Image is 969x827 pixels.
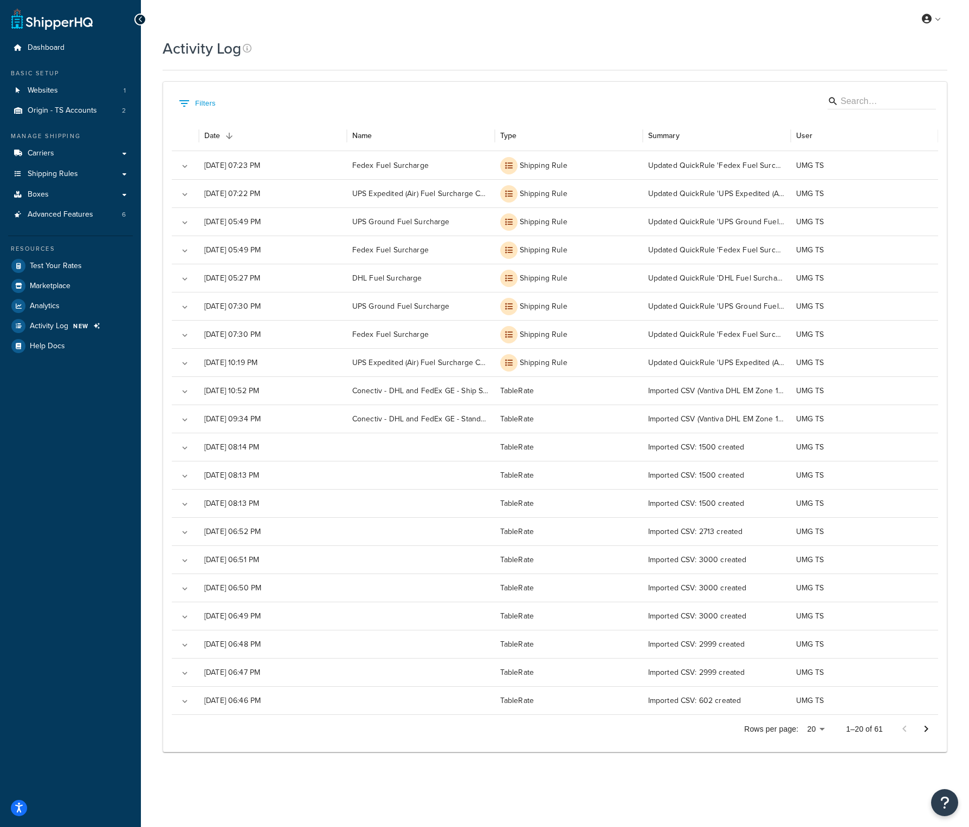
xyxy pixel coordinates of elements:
[8,256,133,276] li: Test Your Rates
[495,517,643,545] div: TableRate
[8,144,133,164] a: Carriers
[163,38,241,59] h1: Activity Log
[177,299,192,315] button: Expand
[643,207,791,236] div: Updated QuickRule 'UPS Ground Fuel Surcharge': By a Percentage
[199,207,347,236] div: [DATE] 05:49 PM
[744,724,798,734] p: Rows per page:
[8,205,133,225] a: Advanced Features 6
[643,461,791,489] div: Imported CSV: 1500 created
[8,185,133,205] a: Boxes
[791,320,939,348] div: UMG TS
[791,545,939,574] div: UMG TS
[520,160,567,171] p: Shipping Rule
[791,376,939,405] div: UMG TS
[199,574,347,602] div: [DATE] 06:50 PM
[199,686,347,714] div: [DATE] 06:46 PM
[177,187,192,202] button: Expand
[791,207,939,236] div: UMG TS
[347,236,495,264] div: Fedex Fuel Surcharge
[177,666,192,681] button: Expand
[177,159,192,174] button: Expand
[177,497,192,512] button: Expand
[791,630,939,658] div: UMG TS
[643,517,791,545] div: Imported CSV: 2713 created
[791,179,939,207] div: UMG TS
[8,276,133,296] a: Marketplace
[177,553,192,568] button: Expand
[520,217,567,227] p: Shipping Rule
[177,525,192,540] button: Expand
[495,686,643,714] div: TableRate
[8,244,133,253] div: Resources
[347,151,495,179] div: Fedex Fuel Surcharge
[643,602,791,630] div: Imported CSV: 3000 created
[199,517,347,545] div: [DATE] 06:52 PM
[11,8,93,30] a: ShipperHQ Home
[177,328,192,343] button: Expand
[177,468,192,484] button: Expand
[347,320,495,348] div: Fedex Fuel Surcharge
[177,271,192,286] button: Expand
[791,658,939,686] div: UMG TS
[28,106,97,115] span: Origin - TS Accounts
[495,602,643,630] div: TableRate
[28,190,49,199] span: Boxes
[8,81,133,101] li: Websites
[791,348,939,376] div: UMG TS
[643,658,791,686] div: Imported CSV: 2999 created
[28,210,93,219] span: Advanced Features
[643,545,791,574] div: Imported CSV: 3000 created
[643,320,791,348] div: Updated QuickRule 'Fedex Fuel Surcharge': By a Percentage
[8,101,133,121] a: Origin - TS Accounts 2
[122,106,126,115] span: 2
[520,301,567,312] p: Shipping Rule
[177,384,192,399] button: Expand
[199,348,347,376] div: [DATE] 10:19 PM
[347,207,495,236] div: UPS Ground Fuel Surcharge
[177,215,192,230] button: Expand
[177,581,192,596] button: Expand
[204,130,221,141] div: Date
[643,405,791,433] div: Imported CSV (Vantiva DHL EM Zone 1 SHQ Table - 20250616.csv): 16 created in Conectiv - DHL and F...
[8,81,133,101] a: Websites 1
[28,149,54,158] span: Carriers
[199,236,347,264] div: [DATE] 05:49 PM
[643,489,791,517] div: Imported CSV: 1500 created
[177,694,192,709] button: Expand
[177,412,192,427] button: Expand
[643,630,791,658] div: Imported CSV: 2999 created
[791,602,939,630] div: UMG TS
[495,461,643,489] div: TableRate
[8,132,133,141] div: Manage Shipping
[643,686,791,714] div: Imported CSV: 602 created
[199,376,347,405] div: [DATE] 10:52 PM
[495,545,643,574] div: TableRate
[347,348,495,376] div: UPS Expedited (Air) Fuel Surcharge Collection
[8,38,133,58] li: Dashboard
[199,545,347,574] div: [DATE] 06:51 PM
[803,721,829,737] div: 20
[222,128,237,144] button: Sort
[8,336,133,356] a: Help Docs
[177,356,192,371] button: Expand
[8,316,133,336] li: Activity Log
[791,236,939,264] div: UMG TS
[176,95,218,112] button: Show filters
[347,179,495,207] div: UPS Expedited (Air) Fuel Surcharge Collection
[648,130,680,141] div: Summary
[495,574,643,602] div: TableRate
[199,405,347,433] div: [DATE] 09:34 PM
[177,440,192,455] button: Expand
[347,405,495,433] div: Conectiv - DHL and FedEx GE - Standard
[28,86,58,95] span: Websites
[841,95,920,108] input: Search…
[199,179,347,207] div: [DATE] 07:22 PM
[347,376,495,405] div: Conectiv - DHL and FedEx GE - Ship Separately
[500,130,517,141] div: Type
[8,205,133,225] li: Advanced Features
[30,342,65,351] span: Help Docs
[643,179,791,207] div: Updated QuickRule 'UPS Expedited (Air) Fuel Surcharge Collection': By a Percentage
[199,489,347,517] div: [DATE] 08:13 PM
[791,489,939,517] div: UMG TS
